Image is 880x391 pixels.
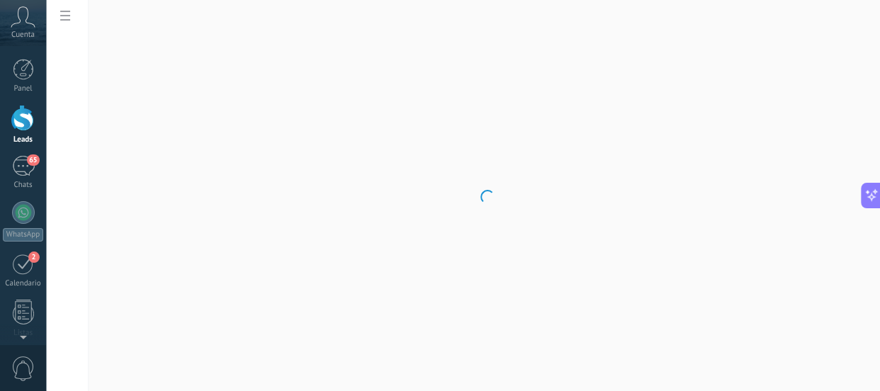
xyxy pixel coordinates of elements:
span: Cuenta [11,30,35,40]
div: Calendario [3,279,44,288]
div: WhatsApp [3,228,43,242]
div: Panel [3,84,44,93]
span: 65 [27,154,39,166]
div: Leads [3,135,44,144]
span: 2 [28,251,40,263]
div: Chats [3,181,44,190]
